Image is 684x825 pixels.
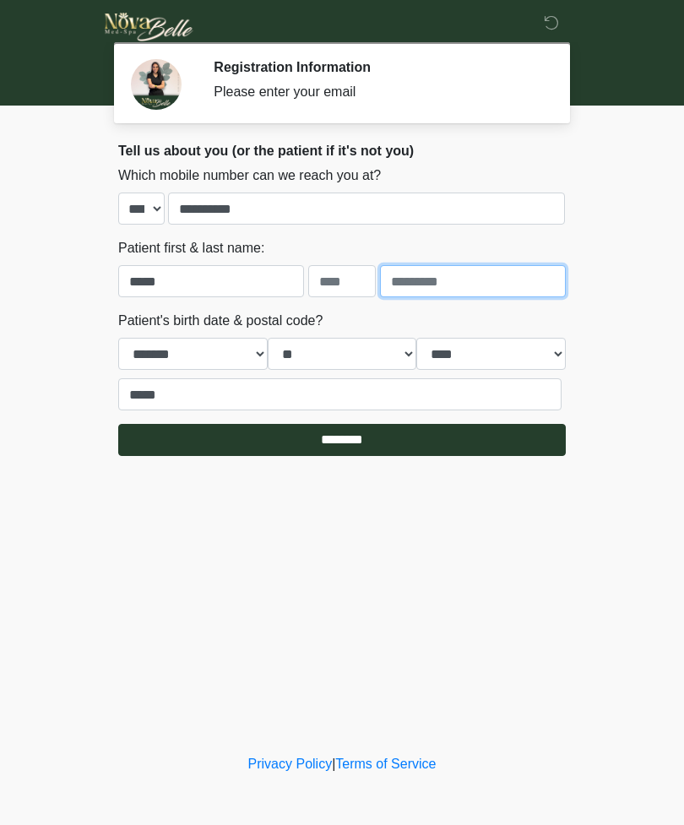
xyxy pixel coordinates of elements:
a: Terms of Service [335,757,436,771]
img: Novabelle medspa Logo [101,13,197,41]
label: Patient first & last name: [118,238,264,258]
h2: Registration Information [214,59,540,75]
a: | [332,757,335,771]
img: Agent Avatar [131,59,182,110]
a: Privacy Policy [248,757,333,771]
h2: Tell us about you (or the patient if it's not you) [118,143,566,159]
div: Please enter your email [214,82,540,102]
label: Patient's birth date & postal code? [118,311,323,331]
label: Which mobile number can we reach you at? [118,166,381,186]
